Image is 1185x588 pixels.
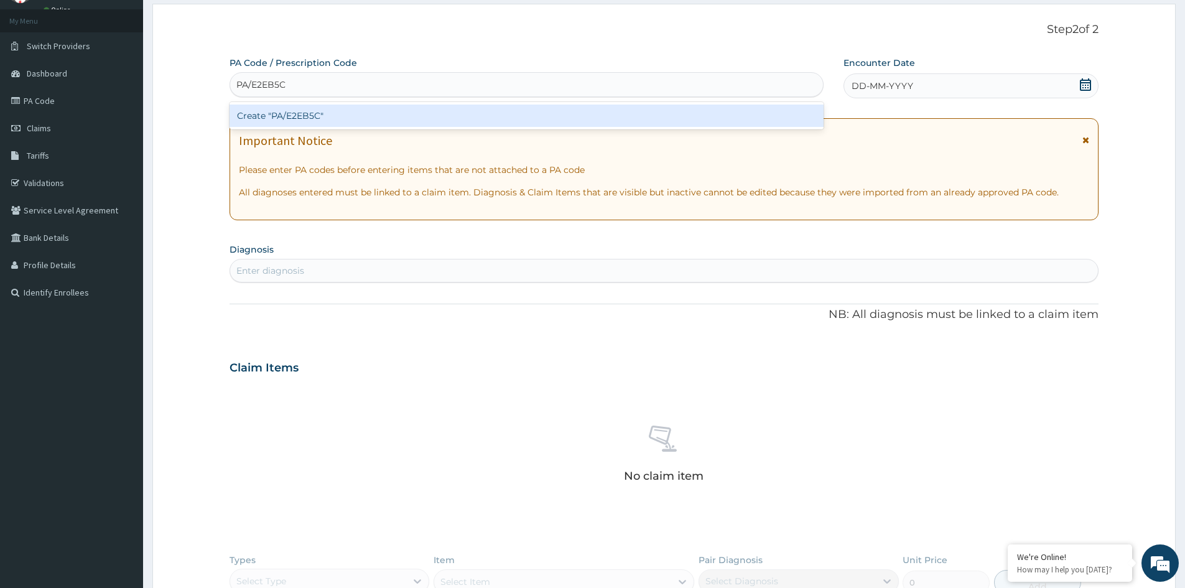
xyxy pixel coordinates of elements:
div: We're Online! [1017,551,1123,562]
h1: Important Notice [239,134,332,147]
span: Tariffs [27,150,49,161]
img: d_794563401_company_1708531726252_794563401 [23,62,50,93]
p: No claim item [624,470,704,482]
h3: Claim Items [230,362,299,375]
div: Create "PA/E2EB5C" [230,105,824,127]
span: Claims [27,123,51,134]
label: PA Code / Prescription Code [230,57,357,69]
span: Dashboard [27,68,67,79]
p: All diagnoses entered must be linked to a claim item. Diagnosis & Claim Items that are visible bu... [239,186,1089,198]
a: Online [44,6,73,14]
div: Minimize live chat window [204,6,234,36]
span: DD-MM-YYYY [852,80,913,92]
div: Enter diagnosis [236,264,304,277]
div: Chat with us now [65,70,209,86]
label: Encounter Date [843,57,915,69]
span: We're online! [72,157,172,282]
p: Step 2 of 2 [230,23,1099,37]
p: NB: All diagnosis must be linked to a claim item [230,307,1099,323]
p: How may I help you today? [1017,564,1123,575]
p: Please enter PA codes before entering items that are not attached to a PA code [239,164,1089,176]
label: Diagnosis [230,243,274,256]
span: Switch Providers [27,40,90,52]
textarea: Type your message and hit 'Enter' [6,340,237,383]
